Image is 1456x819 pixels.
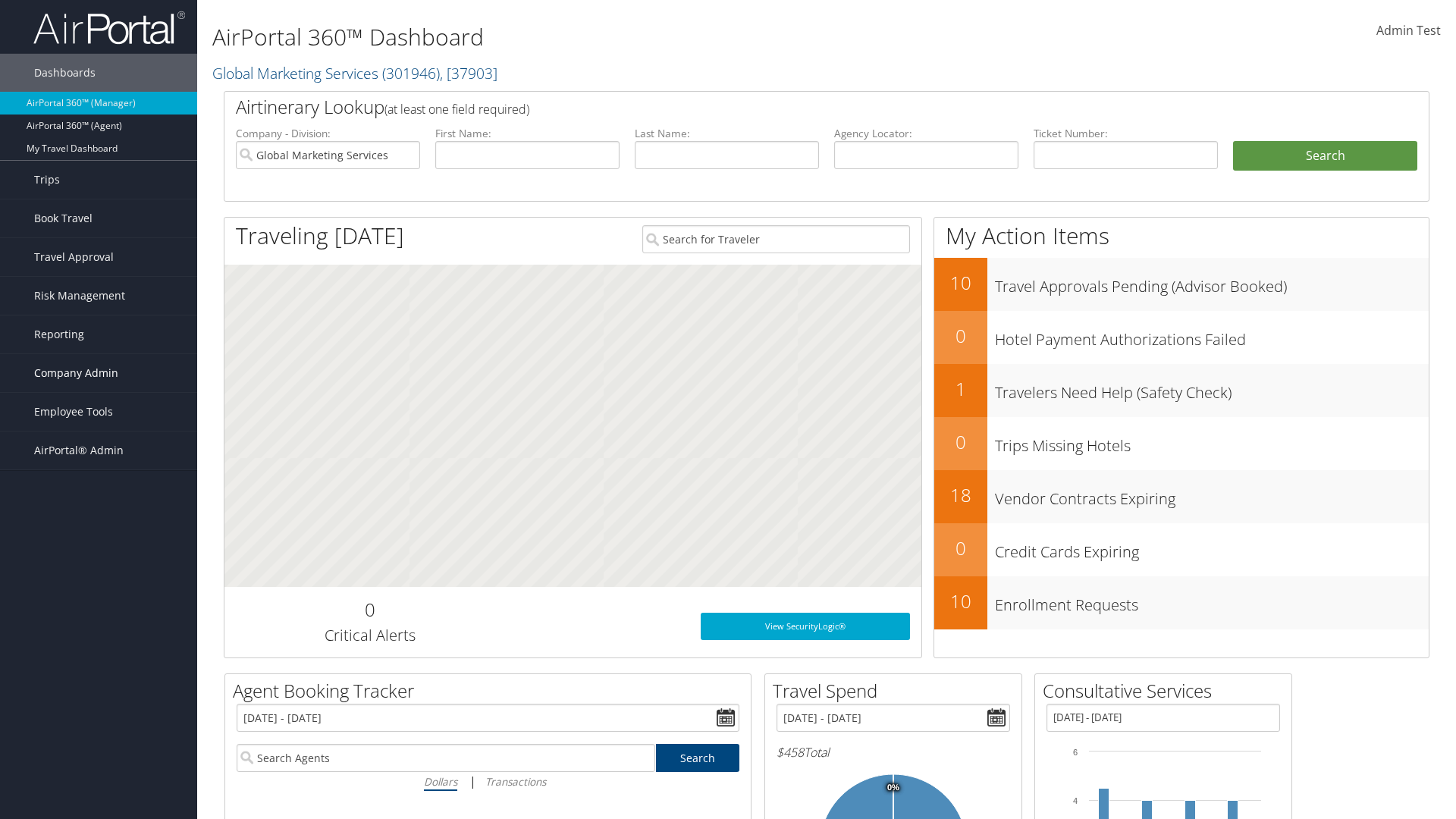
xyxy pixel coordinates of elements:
span: Reporting [34,315,84,353]
h2: 1 [934,376,987,402]
i: Transactions [485,774,546,789]
span: Travel Approval [34,238,114,276]
h2: Agent Booking Tracker [233,678,751,704]
a: 0Trips Missing Hotels [934,417,1429,470]
img: airportal-logo.png [33,10,185,45]
a: Global Marketing Services [212,63,497,83]
span: Dashboards [34,54,96,92]
a: 1Travelers Need Help (Safety Check) [934,364,1429,417]
h6: Total [777,744,1010,761]
input: Search for Traveler [642,225,910,253]
tspan: 0% [887,783,899,792]
h2: 18 [934,482,987,508]
h2: 10 [934,270,987,296]
h2: Airtinerary Lookup [236,94,1317,120]
i: Dollars [424,774,457,789]
h2: 0 [934,429,987,455]
h2: 0 [934,535,987,561]
span: Employee Tools [34,393,113,431]
span: , [ 37903 ] [440,63,497,83]
h1: AirPortal 360™ Dashboard [212,21,1031,53]
h2: Travel Spend [773,678,1021,704]
h1: My Action Items [934,220,1429,252]
label: Ticket Number: [1034,126,1218,141]
h3: Enrollment Requests [995,587,1429,616]
a: 10Enrollment Requests [934,576,1429,629]
span: Risk Management [34,277,125,315]
label: First Name: [435,126,620,141]
h3: Vendor Contracts Expiring [995,481,1429,510]
span: Company Admin [34,354,118,392]
h3: Critical Alerts [236,625,504,646]
span: ( 301946 ) [382,63,440,83]
a: 10Travel Approvals Pending (Advisor Booked) [934,258,1429,311]
a: 0Credit Cards Expiring [934,523,1429,576]
span: Trips [34,161,60,199]
tspan: 4 [1073,796,1078,805]
h3: Travelers Need Help (Safety Check) [995,375,1429,403]
h2: Consultative Services [1043,678,1291,704]
h1: Traveling [DATE] [236,220,404,252]
a: 18Vendor Contracts Expiring [934,470,1429,523]
h2: 10 [934,588,987,614]
span: AirPortal® Admin [34,431,124,469]
a: View SecurityLogic® [701,613,910,640]
span: (at least one field required) [384,101,529,118]
input: Search Agents [237,744,655,772]
span: Book Travel [34,199,93,237]
span: Admin Test [1376,22,1441,39]
label: Last Name: [635,126,819,141]
h3: Credit Cards Expiring [995,534,1429,563]
label: Company - Division: [236,126,420,141]
div: | [237,772,739,791]
button: Search [1233,141,1417,171]
span: $458 [777,744,804,761]
tspan: 6 [1073,748,1078,757]
a: Admin Test [1376,8,1441,55]
a: 0Hotel Payment Authorizations Failed [934,311,1429,364]
h2: 0 [236,597,504,623]
h3: Trips Missing Hotels [995,428,1429,457]
h3: Hotel Payment Authorizations Failed [995,322,1429,350]
h2: 0 [934,323,987,349]
a: Search [656,744,740,772]
h3: Travel Approvals Pending (Advisor Booked) [995,268,1429,297]
label: Agency Locator: [834,126,1018,141]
